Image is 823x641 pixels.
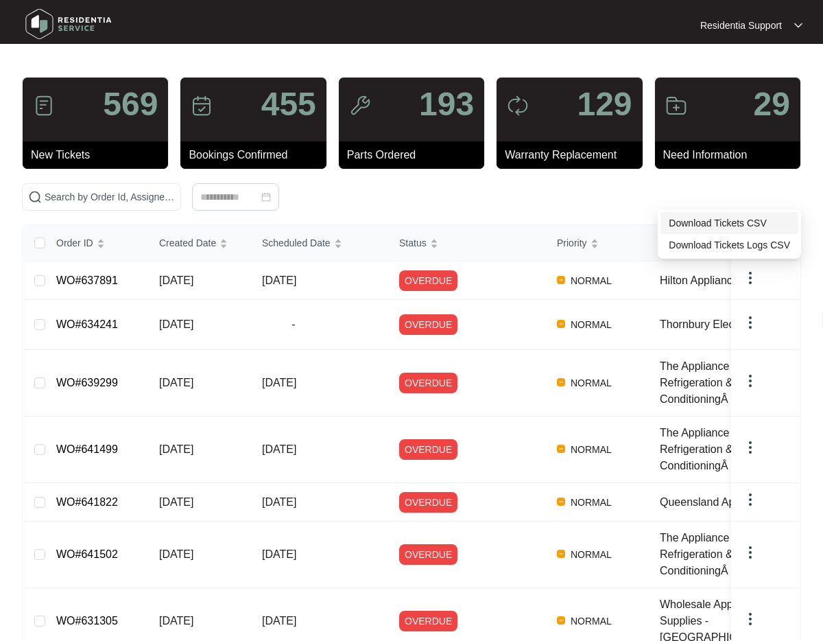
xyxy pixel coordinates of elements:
[742,373,759,389] img: dropdown arrow
[159,318,193,330] span: [DATE]
[21,3,117,45] img: residentia service logo
[159,235,216,250] span: Created Date
[505,147,642,163] p: Warranty Replacement
[565,441,617,458] span: NORMAL
[742,439,759,456] img: dropdown arrow
[557,320,565,328] img: Vercel Logo
[189,147,326,163] p: Bookings Confirmed
[546,225,649,261] th: Priority
[742,491,759,508] img: dropdown arrow
[191,95,213,117] img: icon
[419,88,474,121] p: 193
[399,439,457,460] span: OVERDUE
[159,548,193,560] span: [DATE]
[103,88,158,121] p: 569
[399,270,457,291] span: OVERDUE
[28,190,42,204] img: search-icon
[56,615,118,627] a: WO#631305
[700,19,782,32] p: Residentia Support
[347,147,484,163] p: Parts Ordered
[31,147,168,163] p: New Tickets
[262,496,296,508] span: [DATE]
[388,225,546,261] th: Status
[399,314,457,335] span: OVERDUE
[159,275,193,286] span: [DATE]
[56,235,93,250] span: Order ID
[565,375,617,391] span: NORMAL
[660,425,786,474] div: The Appliance Guy Refrigeration & Air ConditioningÂ
[669,215,790,231] span: Download Tickets CSV
[565,613,617,629] span: NORMAL
[56,377,118,388] a: WO#639299
[665,95,687,117] img: icon
[262,235,331,250] span: Scheduled Date
[660,316,786,333] div: Thornbury Electrics
[399,492,457,513] span: OVERDUE
[349,95,371,117] img: icon
[660,530,786,579] div: The Appliance Guy Refrigeration & Air ConditioningÂ
[159,443,193,455] span: [DATE]
[794,22,802,29] img: dropdown arrow
[754,88,790,121] p: 29
[262,316,325,333] span: -
[56,496,118,508] a: WO#641822
[399,611,457,631] span: OVERDUE
[660,358,786,408] div: The Appliance Guy Refrigeration & Air ConditioningÂ
[262,615,296,627] span: [DATE]
[742,314,759,331] img: dropdown arrow
[56,548,118,560] a: WO#641502
[262,548,296,560] span: [DATE]
[262,377,296,388] span: [DATE]
[557,378,565,386] img: Vercel Logo
[159,615,193,627] span: [DATE]
[45,225,148,261] th: Order ID
[399,373,457,393] span: OVERDUE
[557,445,565,453] img: Vercel Logo
[507,95,529,117] img: icon
[56,443,118,455] a: WO#641499
[557,550,565,558] img: Vercel Logo
[649,225,786,261] th: Assignee
[148,225,251,261] th: Created Date
[565,272,617,289] span: NORMAL
[565,316,617,333] span: NORMAL
[577,88,632,121] p: 129
[33,95,55,117] img: icon
[45,189,175,205] input: Search by Order Id, Assignee Name, Customer Name, Brand and Model
[565,546,617,563] span: NORMAL
[660,272,786,289] div: Hilton Appliance Repairs
[742,270,759,286] img: dropdown arrow
[399,544,457,565] span: OVERDUE
[261,88,316,121] p: 455
[742,611,759,627] img: dropdown arrow
[56,318,118,330] a: WO#634241
[159,496,193,508] span: [DATE]
[565,494,617,511] span: NORMAL
[660,494,786,511] div: Queensland Appliances
[56,275,118,286] a: WO#637891
[159,377,193,388] span: [DATE]
[663,147,800,163] p: Need Information
[251,225,388,261] th: Scheduled Date
[557,616,565,625] img: Vercel Logo
[262,443,296,455] span: [DATE]
[669,237,790,253] span: Download Tickets Logs CSV
[557,498,565,506] img: Vercel Logo
[557,276,565,284] img: Vercel Logo
[557,235,587,250] span: Priority
[262,275,296,286] span: [DATE]
[399,235,427,250] span: Status
[742,544,759,561] img: dropdown arrow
